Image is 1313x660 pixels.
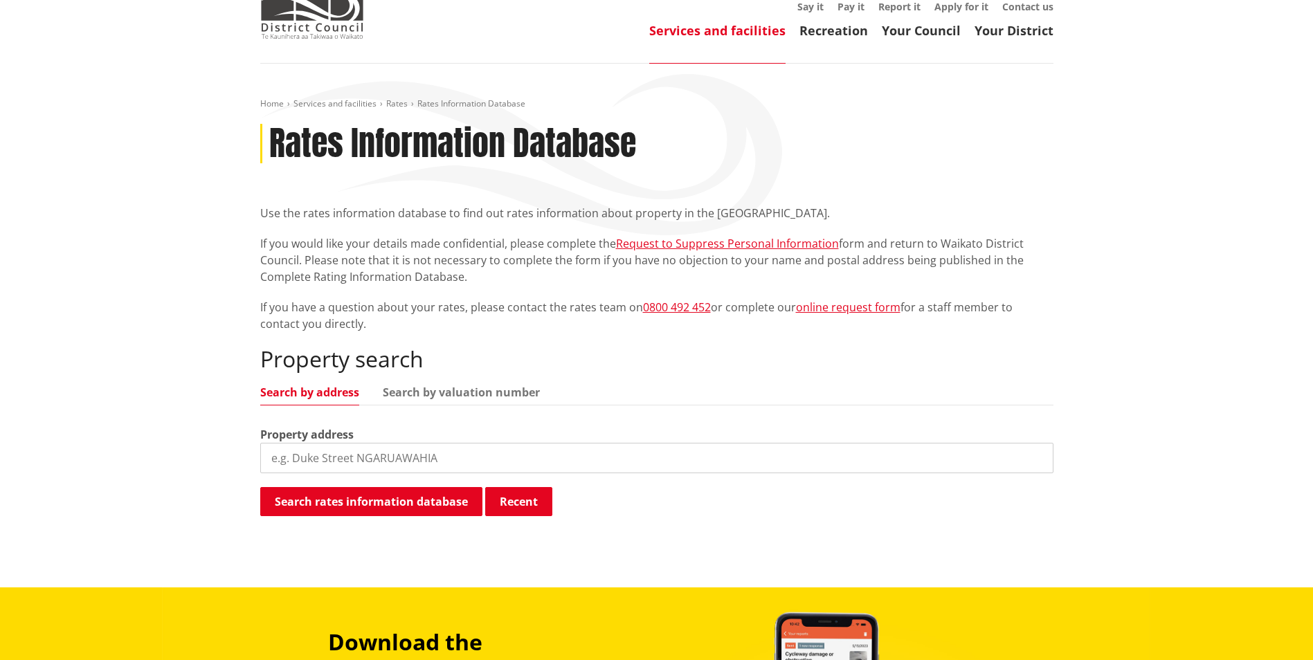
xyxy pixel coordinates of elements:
a: Services and facilities [649,22,786,39]
iframe: Messenger Launcher [1249,602,1299,652]
p: If you have a question about your rates, please contact the rates team on or complete our for a s... [260,299,1053,332]
p: If you would like your details made confidential, please complete the form and return to Waikato ... [260,235,1053,285]
h2: Property search [260,346,1053,372]
label: Property address [260,426,354,443]
a: Search by address [260,387,359,398]
button: Recent [485,487,552,516]
p: Use the rates information database to find out rates information about property in the [GEOGRAPHI... [260,205,1053,221]
a: Your District [975,22,1053,39]
a: Services and facilities [293,98,377,109]
a: online request form [796,300,900,315]
h1: Rates Information Database [269,124,636,164]
nav: breadcrumb [260,98,1053,110]
a: Home [260,98,284,109]
input: e.g. Duke Street NGARUAWAHIA [260,443,1053,473]
span: Rates Information Database [417,98,525,109]
a: Search by valuation number [383,387,540,398]
a: 0800 492 452 [643,300,711,315]
a: Recreation [799,22,868,39]
a: Rates [386,98,408,109]
a: Your Council [882,22,961,39]
a: Request to Suppress Personal Information [616,236,839,251]
button: Search rates information database [260,487,482,516]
